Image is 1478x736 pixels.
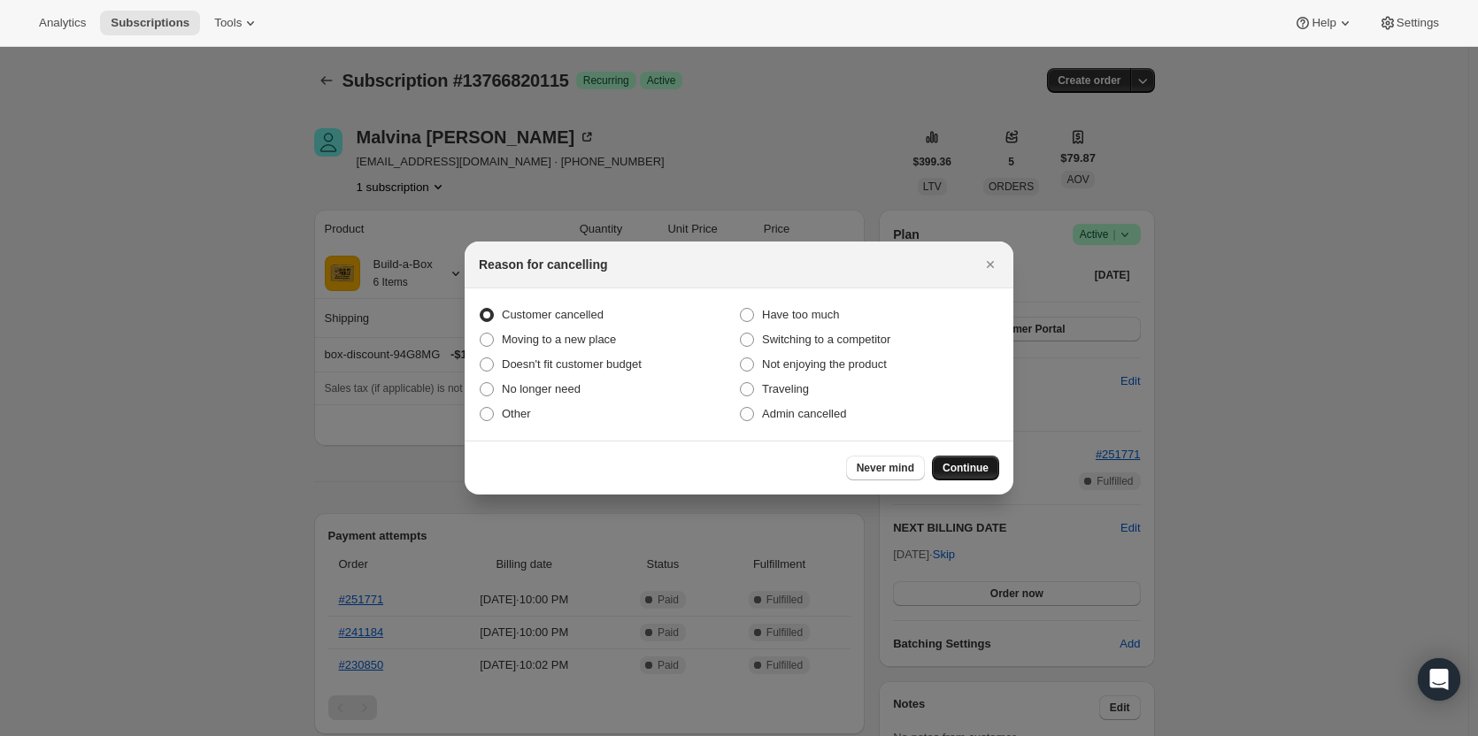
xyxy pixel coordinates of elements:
[100,11,200,35] button: Subscriptions
[502,382,581,395] span: No longer need
[111,16,189,30] span: Subscriptions
[1418,658,1460,701] div: Open Intercom Messenger
[502,308,604,321] span: Customer cancelled
[1312,16,1336,30] span: Help
[978,252,1003,277] button: Close
[214,16,242,30] span: Tools
[1368,11,1450,35] button: Settings
[762,357,887,371] span: Not enjoying the product
[857,461,914,475] span: Never mind
[846,456,925,480] button: Never mind
[502,407,531,420] span: Other
[502,333,616,346] span: Moving to a new place
[762,407,846,420] span: Admin cancelled
[204,11,270,35] button: Tools
[762,333,890,346] span: Switching to a competitor
[28,11,96,35] button: Analytics
[479,256,607,273] h2: Reason for cancelling
[1397,16,1439,30] span: Settings
[762,382,809,395] span: Traveling
[932,456,999,480] button: Continue
[39,16,86,30] span: Analytics
[502,357,642,371] span: Doesn't fit customer budget
[1283,11,1364,35] button: Help
[762,308,839,321] span: Have too much
[943,461,989,475] span: Continue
